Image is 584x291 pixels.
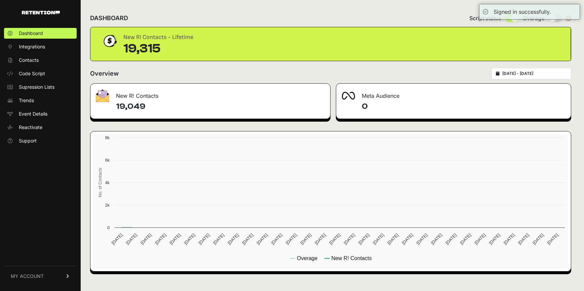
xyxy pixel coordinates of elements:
a: Trends [4,95,77,106]
span: Script status [469,14,501,22]
text: [DATE] [473,233,486,246]
text: [DATE] [328,233,341,246]
img: Retention.com [22,11,60,14]
text: [DATE] [154,233,167,246]
span: Reactivate [19,124,42,131]
text: [DATE] [198,233,211,246]
text: [DATE] [227,233,240,246]
div: 19,315 [123,42,193,55]
text: [DATE] [168,233,182,246]
span: Dashboard [19,30,43,37]
text: [DATE] [270,233,283,246]
span: Supression Lists [19,84,54,90]
text: No. of Contacts [98,168,103,197]
div: Signed in successfully. [494,8,551,16]
span: Contacts [19,57,39,64]
text: 4k [105,180,110,185]
h2: Overview [90,69,119,78]
a: Support [4,135,77,146]
img: fa-envelope-19ae18322b30453b285274b1b8af3d052b27d846a4fbe8435d1a52b978f639a2.png [96,89,109,102]
a: Supression Lists [4,82,77,92]
text: 0 [107,225,110,230]
text: [DATE] [488,233,501,246]
text: [DATE] [212,233,225,246]
text: [DATE] [532,233,545,246]
a: Integrations [4,41,77,52]
text: [DATE] [140,233,153,246]
text: 8k [105,135,110,140]
text: [DATE] [517,233,530,246]
text: [DATE] [444,233,458,246]
text: [DATE] [241,233,254,246]
text: [DATE] [314,233,327,246]
text: [DATE] [183,233,196,246]
span: Code Script [19,70,45,77]
a: Contacts [4,55,77,66]
text: [DATE] [546,233,559,246]
text: 2k [105,203,110,208]
div: New R! Contacts [90,84,330,104]
span: Event Details [19,111,47,117]
text: [DATE] [256,233,269,246]
h4: 0 [362,101,566,112]
a: Reactivate [4,122,77,133]
span: Support [19,137,37,144]
a: Event Details [4,109,77,119]
div: New R! Contacts - Lifetime [123,33,193,42]
text: 6k [105,158,110,163]
h2: DASHBOARD [90,13,128,23]
text: [DATE] [357,233,371,246]
text: [DATE] [430,233,443,246]
span: Trends [19,97,34,104]
text: [DATE] [503,233,516,246]
img: fa-meta-2f981b61bb99beabf952f7030308934f19ce035c18b003e963880cc3fabeebb7.png [342,92,355,100]
text: [DATE] [401,233,414,246]
text: [DATE] [459,233,472,246]
span: MY ACCOUNT [11,273,44,280]
img: dollar-coin-05c43ed7efb7bc0c12610022525b4bbbb207c7efeef5aecc26f025e68dcafac9.png [101,33,118,49]
text: New R! Contacts [331,255,372,261]
text: [DATE] [125,233,138,246]
text: [DATE] [372,233,385,246]
span: Integrations [19,43,45,50]
div: Meta Audience [336,84,571,104]
a: Code Script [4,68,77,79]
a: MY ACCOUNT [4,266,77,286]
text: [DATE] [299,233,312,246]
text: [DATE] [386,233,399,246]
text: [DATE] [416,233,429,246]
a: Dashboard [4,28,77,39]
text: [DATE] [285,233,298,246]
text: Overage [297,255,317,261]
text: [DATE] [343,233,356,246]
h4: 19,049 [116,101,325,112]
text: [DATE] [110,233,123,246]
